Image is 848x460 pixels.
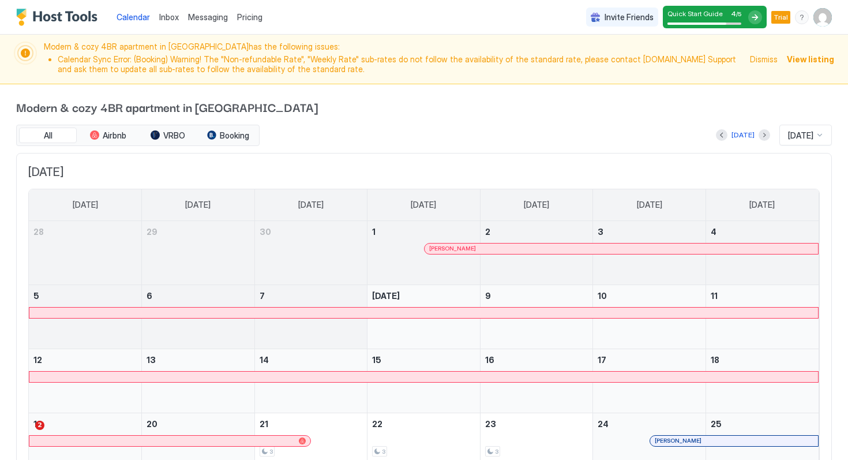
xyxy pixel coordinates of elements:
[731,130,755,140] div: [DATE]
[298,200,324,210] span: [DATE]
[255,221,367,242] a: September 30, 2025
[485,419,496,429] span: 23
[593,413,706,435] a: October 24, 2025
[255,349,367,371] a: October 14, 2025
[481,221,593,242] a: October 2, 2025
[706,285,819,306] a: October 11, 2025
[29,285,141,306] a: October 5, 2025
[142,221,255,285] td: September 29, 2025
[736,10,741,18] span: / 5
[788,130,813,141] span: [DATE]
[759,129,770,141] button: Next month
[16,98,832,115] span: Modern & cozy 4BR apartment in [GEOGRAPHIC_DATA]
[44,42,743,77] span: Modern & cozy 4BR apartment in [GEOGRAPHIC_DATA] has the following issues:
[382,448,385,455] span: 3
[61,189,110,220] a: Sunday
[33,227,44,237] span: 28
[598,291,607,301] span: 10
[372,419,382,429] span: 22
[367,413,480,435] a: October 22, 2025
[117,11,150,23] a: Calendar
[731,9,736,18] span: 4
[139,128,197,144] button: VRBO
[12,421,39,448] iframe: Intercom live chat
[199,128,257,144] button: Booking
[254,221,367,285] td: September 30, 2025
[79,128,137,144] button: Airbnb
[372,355,381,365] span: 15
[706,413,819,435] a: October 25, 2025
[367,285,480,306] a: October 8, 2025
[495,448,498,455] span: 3
[480,285,593,349] td: October 9, 2025
[29,413,141,435] a: October 19, 2025
[625,189,674,220] a: Friday
[29,221,142,285] td: September 28, 2025
[147,227,157,237] span: 29
[711,355,719,365] span: 18
[33,291,39,301] span: 5
[481,349,593,371] a: October 16, 2025
[255,413,367,435] a: October 21, 2025
[481,285,593,306] a: October 9, 2025
[188,12,228,22] span: Messaging
[481,413,593,435] a: October 23, 2025
[254,285,367,349] td: October 7, 2025
[159,12,179,22] span: Inbox
[163,130,185,141] span: VRBO
[372,227,376,237] span: 1
[655,437,813,444] div: [PERSON_NAME]
[287,189,335,220] a: Tuesday
[593,285,706,306] a: October 10, 2025
[29,285,142,349] td: October 5, 2025
[711,419,722,429] span: 25
[655,437,701,444] span: [PERSON_NAME]
[117,12,150,22] span: Calendar
[73,200,98,210] span: [DATE]
[787,53,834,65] div: View listing
[485,227,490,237] span: 2
[593,221,706,242] a: October 3, 2025
[367,221,480,242] a: October 1, 2025
[480,221,593,285] td: October 2, 2025
[260,291,265,301] span: 7
[399,189,448,220] a: Wednesday
[147,419,157,429] span: 20
[188,11,228,23] a: Messaging
[598,227,603,237] span: 3
[593,221,706,285] td: October 3, 2025
[147,291,152,301] span: 6
[593,349,706,413] td: October 17, 2025
[16,9,103,26] div: Host Tools Logo
[774,12,788,23] span: Trial
[512,189,561,220] a: Thursday
[480,349,593,413] td: October 16, 2025
[637,200,662,210] span: [DATE]
[429,245,476,252] span: [PERSON_NAME]
[58,54,743,74] li: Calendar Sync Error: (Booking) Warning! The "Non-refundable Rate", "Weekly Rate" sub-rates do not...
[103,130,126,141] span: Airbnb
[706,221,819,285] td: October 4, 2025
[29,349,142,413] td: October 12, 2025
[711,227,716,237] span: 4
[220,130,249,141] span: Booking
[237,12,262,23] span: Pricing
[142,349,255,413] td: October 13, 2025
[411,200,436,210] span: [DATE]
[19,128,77,144] button: All
[667,9,723,18] span: Quick Start Guide
[367,221,481,285] td: October 1, 2025
[485,291,491,301] span: 9
[795,10,809,24] div: menu
[260,355,269,365] span: 14
[44,130,52,141] span: All
[185,200,211,210] span: [DATE]
[598,419,609,429] span: 24
[598,355,606,365] span: 17
[260,419,268,429] span: 21
[269,448,273,455] span: 3
[730,128,756,142] button: [DATE]
[35,421,44,430] span: 2
[367,349,481,413] td: October 15, 2025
